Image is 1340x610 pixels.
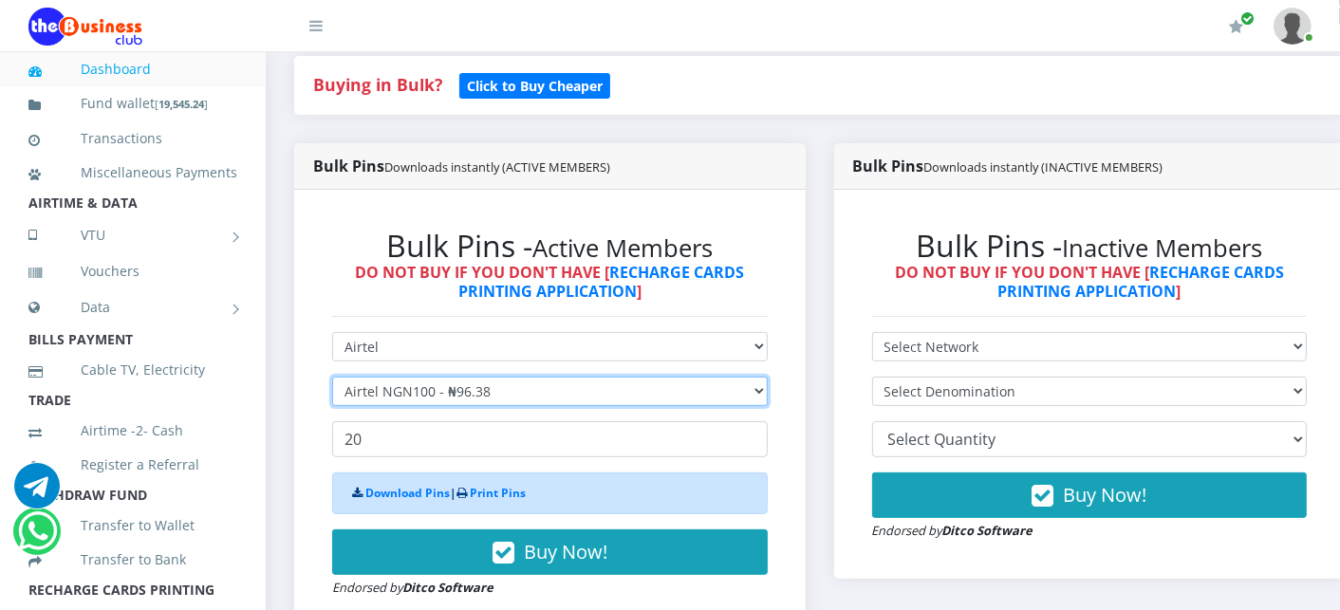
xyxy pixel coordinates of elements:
a: Transfer to Bank [28,538,237,582]
span: Buy Now! [1063,482,1146,508]
a: Cable TV, Electricity [28,348,237,392]
a: Miscellaneous Payments [28,151,237,194]
strong: Bulk Pins [853,156,1163,176]
a: Airtime -2- Cash [28,409,237,453]
button: Buy Now! [872,472,1308,518]
h2: Bulk Pins - [332,228,768,264]
a: Fund wallet[19,545.24] [28,82,237,126]
a: Transactions [28,117,237,160]
a: Dashboard [28,47,237,91]
b: Click to Buy Cheaper [467,77,603,95]
small: Downloads instantly (INACTIVE MEMBERS) [924,158,1163,176]
a: Click to Buy Cheaper [459,73,610,96]
a: Download Pins [365,485,450,501]
span: Buy Now! [524,539,607,564]
small: Inactive Members [1062,231,1262,265]
img: User [1274,8,1312,45]
span: Renew/Upgrade Subscription [1240,11,1255,26]
small: Active Members [532,231,713,265]
strong: Buying in Bulk? [313,73,442,96]
small: [ ] [155,97,208,111]
button: Buy Now! [332,529,768,575]
a: Register a Referral [28,443,237,487]
a: Transfer to Wallet [28,504,237,547]
a: RECHARGE CARDS PRINTING APPLICATION [458,262,745,301]
a: Data [28,284,237,331]
strong: DO NOT BUY IF YOU DON'T HAVE [ ] [895,262,1284,301]
small: Endorsed by [332,579,493,596]
a: RECHARGE CARDS PRINTING APPLICATION [997,262,1284,301]
strong: DO NOT BUY IF YOU DON'T HAVE [ ] [355,262,744,301]
input: Enter Quantity [332,421,768,457]
a: Chat for support [18,523,57,554]
i: Renew/Upgrade Subscription [1229,19,1243,34]
a: Print Pins [470,485,526,501]
strong: Ditco Software [942,522,1033,539]
small: Downloads instantly (ACTIVE MEMBERS) [384,158,610,176]
h2: Bulk Pins - [872,228,1308,264]
img: Logo [28,8,142,46]
strong: Ditco Software [402,579,493,596]
a: Chat for support [14,477,60,508]
b: 19,545.24 [158,97,204,111]
small: Endorsed by [872,522,1033,539]
strong: Bulk Pins [313,156,610,176]
strong: | [352,485,526,501]
a: VTU [28,212,237,259]
a: Vouchers [28,250,237,293]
